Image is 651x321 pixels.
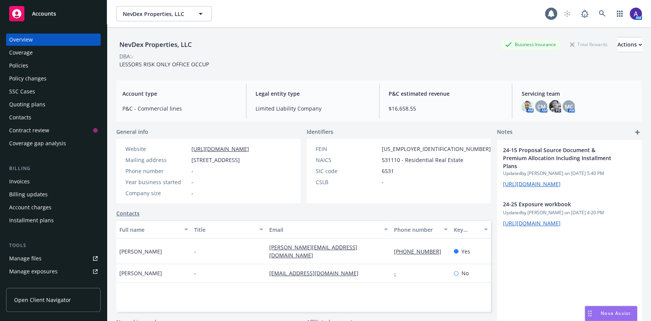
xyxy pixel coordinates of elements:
div: Business Insurance [501,40,560,49]
span: NevDex Properties, LLC [123,10,189,18]
button: Title [191,220,266,239]
a: Quoting plans [6,98,101,111]
span: - [382,178,384,186]
span: [US_EMPLOYER_IDENTIFICATION_NUMBER] [382,145,491,153]
div: Billing [6,165,101,172]
span: Manage exposures [6,265,101,278]
span: [PERSON_NAME] [119,247,162,255]
span: Nova Assist [601,310,631,316]
div: 24-15 Proposal Source Document & Premium Allocation Including Installment PlansUpdatedby [PERSON_... [497,140,642,194]
div: Invoices [9,175,30,188]
span: MC [564,103,573,111]
div: Contract review [9,124,49,136]
span: Account type [122,90,237,98]
a: [URL][DOMAIN_NAME] [503,220,561,227]
div: Manage exposures [9,265,58,278]
a: Installment plans [6,214,101,226]
a: add [633,128,642,137]
div: Quoting plans [9,98,45,111]
img: photo [630,8,642,20]
span: Legal entity type [256,90,370,98]
a: Manage files [6,252,101,265]
button: NevDex Properties, LLC [116,6,212,21]
button: Nova Assist [585,306,637,321]
span: 24-25 Exposure workbook [503,200,616,208]
button: Email [266,220,391,239]
span: - [194,247,196,255]
a: Overview [6,34,101,46]
div: FEIN [316,145,379,153]
span: - [191,178,193,186]
a: [PERSON_NAME][EMAIL_ADDRESS][DOMAIN_NAME] [269,244,357,259]
div: Drag to move [585,306,595,321]
button: Key contact [451,220,491,239]
img: photo [521,100,534,112]
a: [URL][DOMAIN_NAME] [191,145,249,152]
a: [PHONE_NUMBER] [394,248,447,255]
div: Billing updates [9,188,48,201]
div: SSC Cases [9,85,35,98]
div: CSLB [316,178,379,186]
a: Contacts [6,111,101,124]
a: Invoices [6,175,101,188]
div: Account charges [9,201,51,213]
div: Year business started [125,178,188,186]
div: Tools [6,242,101,249]
a: Policy changes [6,72,101,85]
div: 24-25 Exposure workbookUpdatedby [PERSON_NAME] on [DATE] 4:20 PM[URL][DOMAIN_NAME] [497,194,642,233]
div: Contacts [9,111,31,124]
div: Phone number [125,167,188,175]
a: Report a Bug [577,6,592,21]
span: [STREET_ADDRESS] [191,156,240,164]
a: Manage certificates [6,278,101,291]
span: - [191,189,193,197]
span: No [461,269,469,277]
a: Account charges [6,201,101,213]
div: NAICS [316,156,379,164]
div: Key contact [454,226,479,234]
span: Limited Liability Company [256,104,370,112]
a: [EMAIL_ADDRESS][DOMAIN_NAME] [269,270,365,277]
div: Policies [9,59,28,72]
div: SIC code [316,167,379,175]
span: 24-15 Proposal Source Document & Premium Allocation Including Installment Plans [503,146,616,170]
span: Servicing team [521,90,636,98]
div: Actions [617,37,642,52]
div: Coverage [9,47,33,59]
a: Contract review [6,124,101,136]
span: LESSORS RISK ONLY OFFICE OCCUP [119,61,209,68]
a: Switch app [612,6,627,21]
a: Contacts [116,209,140,217]
span: Accounts [32,11,56,17]
a: Search [595,6,610,21]
span: P&C - Commercial lines [122,104,237,112]
span: - [191,167,193,175]
span: Notes [497,128,513,137]
div: DBA: - [119,52,133,60]
span: - [194,269,196,277]
span: 531110 - Residential Real Estate [382,156,463,164]
a: Start snowing [559,6,575,21]
div: Email [269,226,379,234]
div: Total Rewards [566,40,611,49]
span: P&C estimated revenue [389,90,503,98]
button: Full name [116,220,191,239]
div: Coverage gap analysis [9,137,66,149]
a: Coverage gap analysis [6,137,101,149]
button: Phone number [391,220,451,239]
span: Identifiers [307,128,333,136]
span: [PERSON_NAME] [119,269,162,277]
a: Billing updates [6,188,101,201]
div: Phone number [394,226,439,234]
div: Full name [119,226,180,234]
a: Accounts [6,3,101,24]
a: Coverage [6,47,101,59]
span: Yes [461,247,470,255]
div: Policy changes [9,72,47,85]
img: photo [549,100,561,112]
div: Manage certificates [9,278,59,291]
span: $16,658.55 [389,104,503,112]
div: Mailing address [125,156,188,164]
span: General info [116,128,148,136]
a: - [394,270,402,277]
